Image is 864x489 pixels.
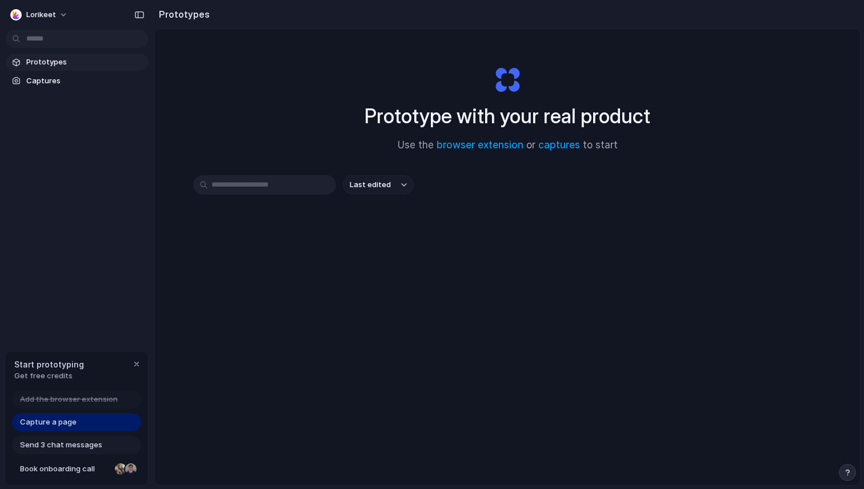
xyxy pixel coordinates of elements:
button: Last edited [343,175,414,195]
span: Use the or to start [398,138,618,153]
span: Captures [26,75,144,87]
a: browser extension [437,139,523,151]
a: Captures [6,72,149,90]
span: Get free credits [14,370,84,382]
span: Capture a page [20,417,77,428]
button: Lorikeet [6,6,74,24]
a: Prototypes [6,54,149,71]
h1: Prototype with your real product [365,101,650,131]
span: Lorikeet [26,9,56,21]
span: Last edited [350,179,391,191]
span: Book onboarding call [20,463,110,475]
span: Start prototyping [14,358,84,370]
div: Christian Iacullo [124,462,138,476]
span: Send 3 chat messages [20,439,102,451]
span: Prototypes [26,56,144,68]
div: Nicole Kubica [114,462,127,476]
a: Book onboarding call [12,460,141,478]
span: Add the browser extension [20,394,118,405]
h2: Prototypes [154,7,210,21]
a: captures [538,139,580,151]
